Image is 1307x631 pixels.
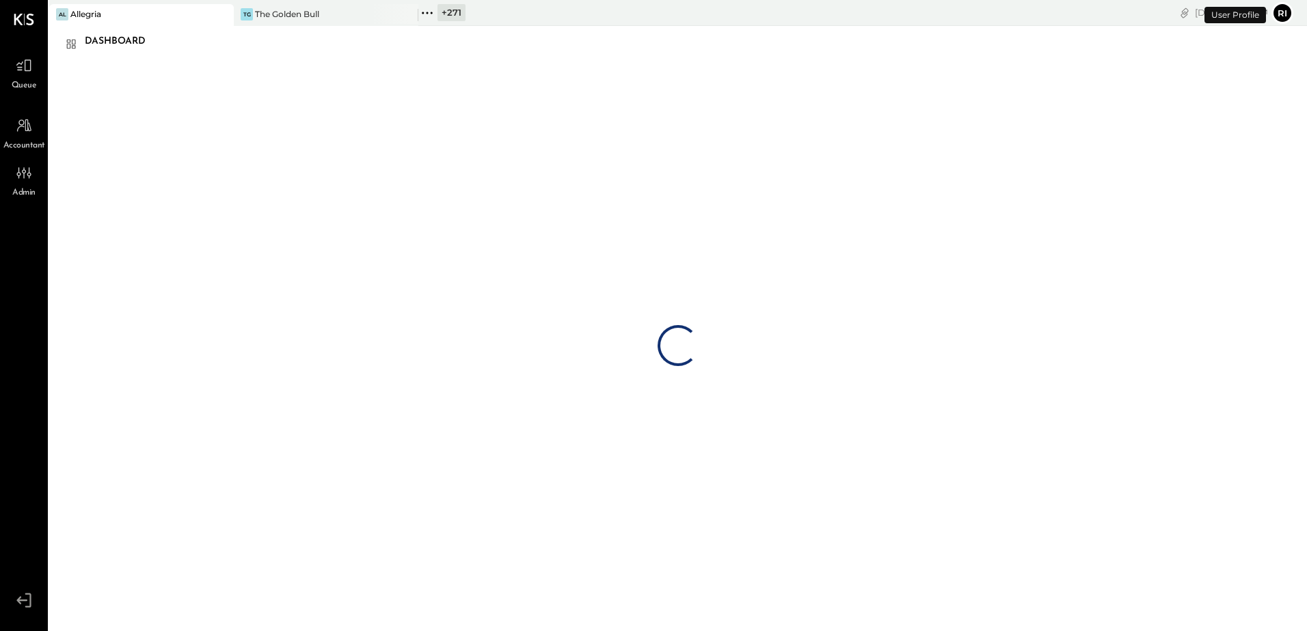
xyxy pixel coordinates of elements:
[1178,5,1191,20] div: copy link
[1271,2,1293,24] button: Ri
[437,4,466,21] div: + 271
[241,8,253,20] div: TG
[85,31,159,53] div: Dashboard
[1195,6,1268,19] div: [DATE]
[255,8,319,20] div: The Golden Bull
[56,8,68,20] div: Al
[1204,7,1266,23] div: User Profile
[1,160,47,199] a: Admin
[1,113,47,152] a: Accountant
[1,53,47,92] a: Queue
[12,187,36,199] span: Admin
[3,140,45,152] span: Accountant
[70,8,101,20] div: Allegria
[12,80,37,92] span: Queue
